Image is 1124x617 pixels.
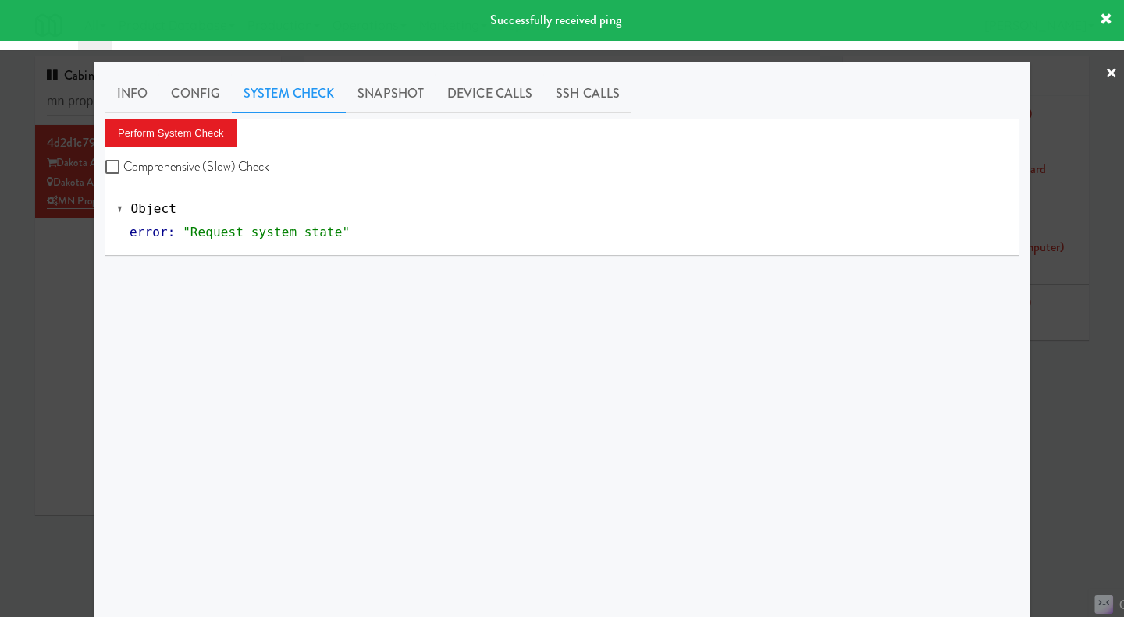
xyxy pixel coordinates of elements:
span: "Request system state" [183,225,350,239]
a: System Check [232,74,346,113]
span: Successfully received ping [490,11,621,29]
input: Comprehensive (Slow) Check [105,161,123,174]
a: Config [159,74,232,113]
a: Info [105,74,159,113]
button: Perform System Check [105,119,237,147]
span: error [130,225,168,239]
a: SSH Calls [544,74,631,113]
label: Comprehensive (Slow) Check [105,155,270,179]
span: : [168,225,176,239]
a: Device Calls [436,74,544,113]
a: × [1105,50,1118,98]
span: Object [131,201,176,216]
a: Snapshot [346,74,436,113]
